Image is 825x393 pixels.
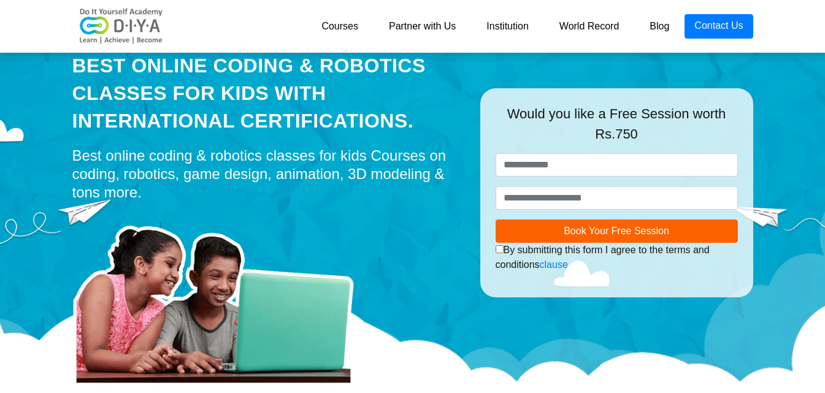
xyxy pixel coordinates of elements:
[564,226,669,236] span: Book Your Free Session
[544,14,635,39] a: World Record
[634,14,685,39] a: Blog
[72,208,367,386] img: home-prod.png
[72,8,171,45] img: logo-v2.png
[306,14,374,39] a: Courses
[496,219,738,243] button: Book Your Free Session
[496,243,738,272] div: By submitting this form I agree to the terms and conditions
[374,14,471,39] a: Partner with Us
[72,52,462,134] div: Best Online Coding & Robotics Classes for kids with International Certifications.
[496,104,738,153] div: Would you like a Free Session worth Rs.750
[471,14,543,39] a: Institution
[685,14,753,39] a: Contact Us
[72,147,462,202] div: Best online coding & robotics classes for kids Courses on coding, robotics, game design, animatio...
[540,259,568,270] a: clause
